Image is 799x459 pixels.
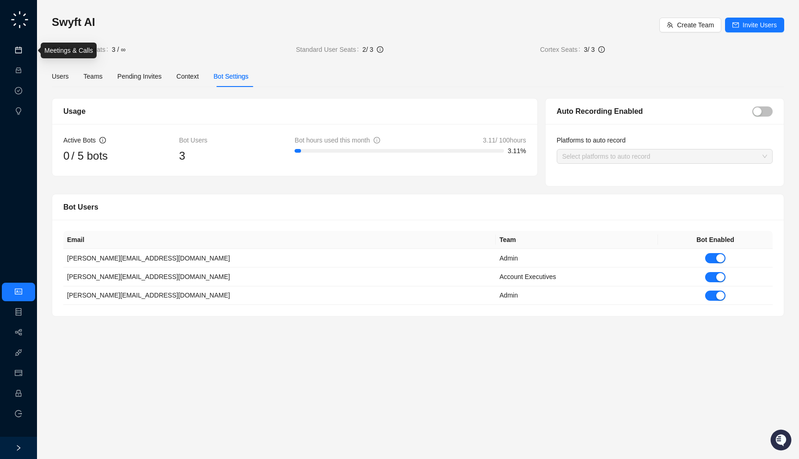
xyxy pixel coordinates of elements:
[179,135,295,145] div: Bot Users
[496,286,658,305] td: Admin
[598,46,605,53] span: info-circle
[9,9,28,28] img: Swyft AI
[117,73,162,80] span: Pending Invites
[18,130,34,139] span: Docs
[52,71,69,81] div: Users
[363,46,373,53] span: 2 / 3
[9,130,17,138] div: 📚
[52,15,659,30] h3: Swyft AI
[540,44,584,55] span: Cortex Seats
[42,130,49,138] div: 📶
[9,84,26,100] img: 5124521997842_fc6d7dfcefe973c2e489_88.png
[15,445,22,451] span: right
[508,148,526,154] span: 3.11%
[9,9,30,30] img: logo-small-C4UdH2pc.png
[63,105,526,117] div: Usage
[658,231,773,249] th: Bot Enabled
[112,44,125,55] span: 3 / ∞
[63,201,773,213] div: Bot Users
[15,410,22,417] span: logout
[92,152,112,159] span: Pylon
[377,46,383,53] span: info-circle
[99,137,106,143] span: info-circle
[63,286,496,305] td: [PERSON_NAME][EMAIL_ADDRESS][DOMAIN_NAME]
[483,136,526,144] span: 3.11 / 100 hours
[214,71,249,81] div: Bot Settings
[63,135,96,145] div: Active Bots
[63,231,496,249] th: Email
[157,87,168,98] button: Start new chat
[51,130,71,139] span: Status
[9,52,168,67] h2: How can we help?
[63,249,496,267] td: [PERSON_NAME][EMAIL_ADDRESS][DOMAIN_NAME]
[71,147,108,165] span: / 5 bots
[584,46,595,53] span: 3 / 3
[677,20,714,30] span: Create Team
[769,428,794,453] iframe: Open customer support
[38,126,75,143] a: 📶Status
[557,105,752,117] div: Auto Recording Enabled
[179,149,185,162] span: 3
[732,22,739,28] span: mail
[52,44,112,55] span: Collaborator Seats
[63,149,69,162] span: 0
[9,37,168,52] p: Welcome 👋
[725,18,784,32] button: Invite Users
[496,267,658,286] td: Account Executives
[496,249,658,267] td: Admin
[63,267,496,286] td: [PERSON_NAME][EMAIL_ADDRESS][DOMAIN_NAME]
[296,44,363,55] span: Standard User Seats
[374,137,380,143] span: info-circle
[31,84,152,93] div: Start new chat
[65,152,112,159] a: Powered byPylon
[743,20,777,30] span: Invite Users
[31,93,117,100] div: We're available if you need us!
[6,126,38,143] a: 📚Docs
[557,135,632,145] label: Platforms to auto record
[667,22,673,28] span: team
[84,71,103,81] div: Teams
[177,71,199,81] div: Context
[496,231,658,249] th: Team
[295,135,370,145] div: Bot hours used this month
[659,18,721,32] button: Create Team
